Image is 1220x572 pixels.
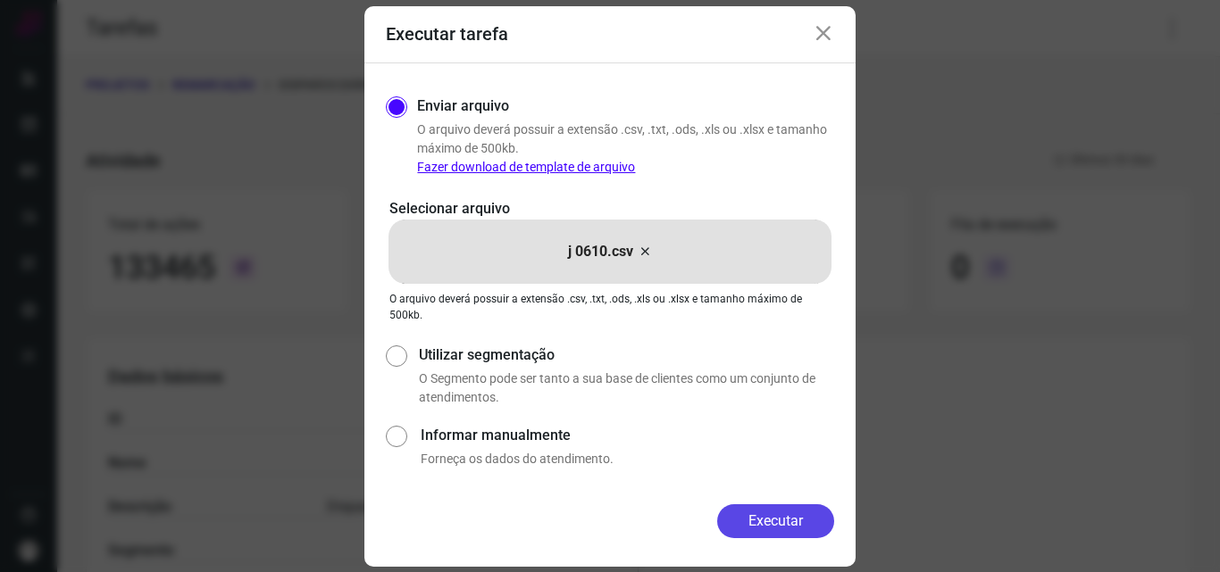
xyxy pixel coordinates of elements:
p: j 0610.csv [568,241,633,262]
p: Forneça os dados do atendimento. [421,450,834,468]
p: Selecionar arquivo [389,198,831,220]
label: Utilizar segmentação [419,344,834,366]
p: O arquivo deverá possuir a extensão .csv, .txt, .ods, .xls ou .xlsx e tamanho máximo de 500kb. [417,120,834,177]
button: Executar [717,504,834,538]
p: O arquivo deverá possuir a extensão .csv, .txt, .ods, .xls ou .xlsx e tamanho máximo de 500kb. [389,291,831,323]
label: Informar manualmente [421,425,834,446]
h3: Executar tarefa [386,23,508,45]
p: O Segmento pode ser tanto a sua base de clientes como um conjunto de atendimentos. [419,369,834,407]
label: Enviar arquivo [417,95,509,117]
a: Fazer download de template de arquivo [417,160,635,174]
